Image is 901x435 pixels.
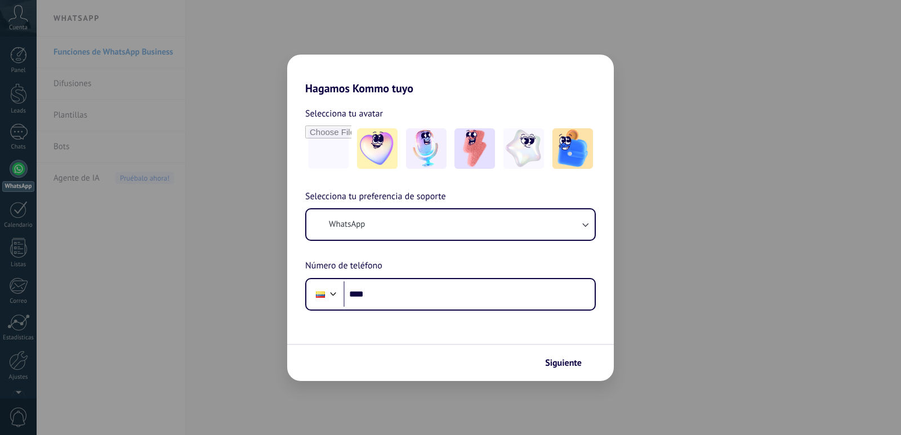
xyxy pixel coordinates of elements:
[329,219,365,230] span: WhatsApp
[503,128,544,169] img: -4.jpeg
[305,106,383,121] span: Selecciona tu avatar
[406,128,447,169] img: -2.jpeg
[306,209,595,240] button: WhatsApp
[287,55,614,95] h2: Hagamos Kommo tuyo
[540,353,597,373] button: Siguiente
[545,359,582,367] span: Siguiente
[357,128,398,169] img: -1.jpeg
[305,259,382,273] span: Número de teléfono
[305,190,446,204] span: Selecciona tu preferencia de soporte
[310,282,331,306] div: Ecuador: + 593
[454,128,495,169] img: -3.jpeg
[552,128,593,169] img: -5.jpeg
